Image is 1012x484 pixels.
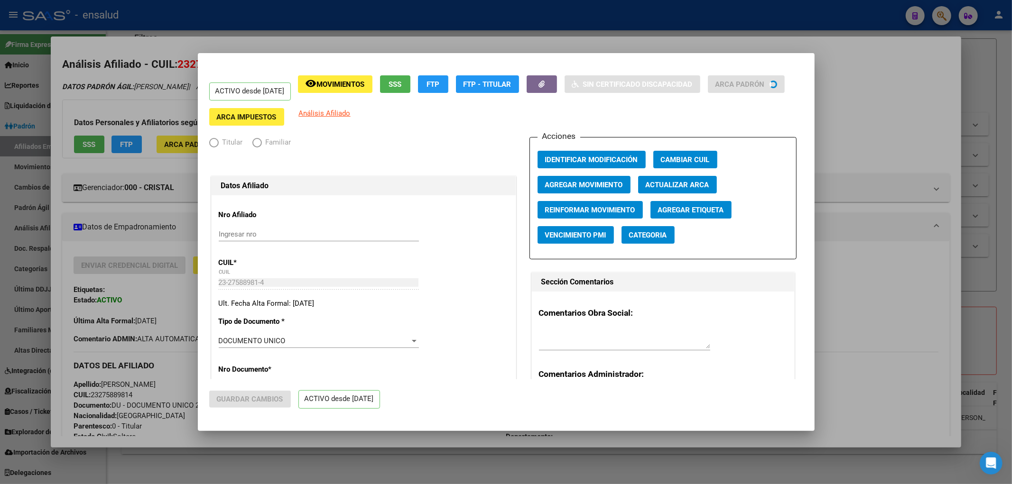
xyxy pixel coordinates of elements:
span: Cambiar CUIL [661,155,710,164]
textarea: Escribe un mensaje... [8,291,182,307]
span: Reinformar Movimiento [545,206,635,214]
button: Agregar Movimiento [538,176,631,193]
button: SSS [380,75,410,93]
mat-icon: remove_red_eye [306,78,317,89]
mat-radio-group: Elija una opción [209,140,301,149]
div: Buenos dias, Muchas gracias por comunicarse con el soporte técnico de la plataforma [8,179,156,218]
button: ARCA Padrón [708,75,785,93]
p: ACTIVO desde [DATE] [298,390,380,409]
p: ACTIVO desde [DATE] [209,82,291,101]
span: Vencimiento PMI [545,231,606,239]
img: Profile image for Fin [27,7,42,22]
button: Inicio [149,6,167,24]
div: Ult. Fecha Alta Formal: [DATE] [219,298,509,309]
span: Movimientos [317,80,365,89]
div: Ludmila dice… [8,219,182,250]
div: La consulta es no deberia la sss notificarme a traves de un txt de expedientes? [42,116,175,144]
span: DOCUMENTO UNICO [219,337,286,345]
div: queria consultar por la notificacion de expedientes que no vino informada en los txt que se desca... [42,45,175,82]
p: Nro Documento [219,364,306,375]
span: Identificar Modificación [545,155,638,164]
span: FTP - Titular [464,80,511,89]
button: Cambiar CUIL [653,151,717,168]
span: Actualizar ARCA [646,181,709,189]
button: Identificar Modificación [538,151,646,168]
div: Cerrar [167,6,184,23]
p: Nro Afiliado [219,210,306,220]
span: FTP [427,80,439,89]
button: Agregar Etiqueta [650,201,732,219]
button: Sin Certificado Discapacidad [565,75,700,93]
button: Scroll to bottom [87,268,103,284]
button: go back [6,6,24,24]
h1: Datos Afiliado [221,180,506,192]
button: Selector de emoji [15,310,22,318]
div: Buenos dias, Muchas gracias por comunicarse con el soporte técnico de la plataforma [15,184,148,212]
div: Ludmila dice… [8,265,182,367]
div: Gracias por tu paciencia. Veo esta información. ¿Es esto lo que requerís?image.png [8,265,156,366]
div: 23275889814 [PERSON_NAME] [63,89,182,110]
button: Start recording [60,310,68,318]
button: Guardar Cambios [209,391,291,408]
p: El equipo también puede ayudar [46,11,146,26]
button: Selector de gif [30,310,37,318]
div: Estamos con alta demanda, le solicito aguardar unos minutos, por favor. [15,225,148,243]
h3: Acciones [538,130,580,142]
span: Familiar [262,137,291,148]
iframe: Intercom live chat [980,452,1003,475]
h1: Sección Comentarios [541,276,785,288]
button: Adjuntar un archivo [45,310,53,318]
div: 23275889814 [PERSON_NAME] [71,94,175,104]
div: La consulta es no deberia la sss notificarme a traves de un txt de expedientes? [34,110,182,149]
span: Guardar Cambios [217,395,283,403]
h1: Fin [46,4,57,11]
div: Profile image for Ludmila [28,158,38,168]
div: Ludmila dice… [8,157,182,179]
span: Sin Certificado Discapacidad [583,80,693,89]
span: Agregar Etiqueta [658,206,724,214]
button: FTP - Titular [456,75,519,93]
button: Movimientos [298,75,372,93]
div: queria consultar por la notificacion de expedientes que no vino informada en los txt que se desca... [34,39,182,87]
h3: Comentarios Obra Social: [539,307,787,319]
div: joined the conversation [41,159,162,167]
div: Ludmila dice… [8,179,182,219]
span: SSS [389,80,401,89]
button: Categoria [622,226,675,244]
div: Barbara dice… [8,39,182,88]
button: Vencimiento PMI [538,226,614,244]
b: [PERSON_NAME] [41,160,94,166]
button: Actualizar ARCA [638,176,717,193]
div: Barbara dice… [8,110,182,157]
span: ARCA Padrón [715,80,765,89]
p: Tipo de Documento * [219,316,306,327]
span: Agregar Movimiento [545,181,623,189]
div: Estamos con alta demanda, le solicito aguardar unos minutos, por favor. [8,219,156,249]
p: CUIL [219,257,306,268]
button: FTP [418,75,448,93]
button: ARCA Impuestos [209,108,284,126]
span: Categoria [629,231,667,239]
span: Análisis Afiliado [299,109,351,118]
button: Reinformar Movimiento [538,201,643,219]
h3: Comentarios Administrador: [539,368,787,380]
span: Titular [219,137,243,148]
div: Barbara dice… [8,89,182,110]
span: ARCA Impuestos [217,113,277,121]
button: Enviar un mensaje… [163,307,178,322]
